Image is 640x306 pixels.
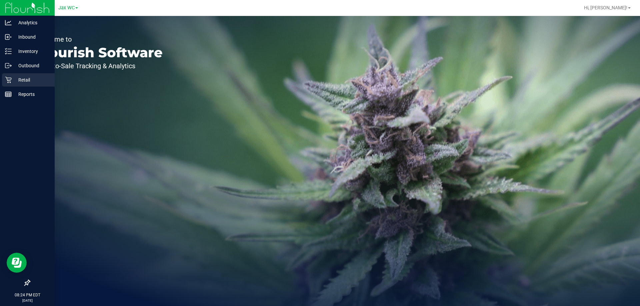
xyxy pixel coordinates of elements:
[3,298,52,303] p: [DATE]
[5,91,12,98] inline-svg: Reports
[3,292,52,298] p: 08:24 PM EDT
[36,46,163,59] p: Flourish Software
[5,62,12,69] inline-svg: Outbound
[12,19,52,27] p: Analytics
[584,5,627,10] span: Hi, [PERSON_NAME]!
[5,77,12,83] inline-svg: Retail
[12,90,52,98] p: Reports
[7,253,27,273] iframe: Resource center
[12,47,52,55] p: Inventory
[12,62,52,70] p: Outbound
[5,48,12,55] inline-svg: Inventory
[5,19,12,26] inline-svg: Analytics
[5,34,12,40] inline-svg: Inbound
[36,36,163,43] p: Welcome to
[12,33,52,41] p: Inbound
[58,5,75,11] span: Jax WC
[36,63,163,69] p: Seed-to-Sale Tracking & Analytics
[12,76,52,84] p: Retail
